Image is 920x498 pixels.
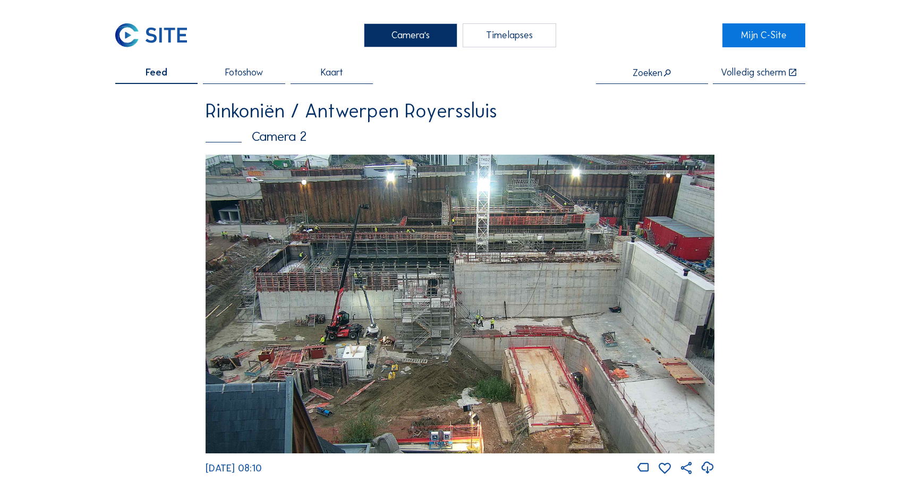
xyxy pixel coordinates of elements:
span: [DATE] 08:10 [206,462,262,474]
div: Camera 2 [206,130,714,144]
span: Feed [146,67,167,77]
span: Fotoshow [225,67,263,77]
div: Timelapses [463,23,557,48]
span: Kaart [321,67,343,77]
img: C-SITE Logo [115,23,188,48]
img: Image [206,155,714,453]
div: Camera's [364,23,458,48]
a: C-SITE Logo [115,23,198,48]
a: Mijn C-Site [722,23,805,48]
div: Rinkoniën / Antwerpen Royerssluis [206,102,714,121]
div: Volledig scherm [721,67,786,78]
